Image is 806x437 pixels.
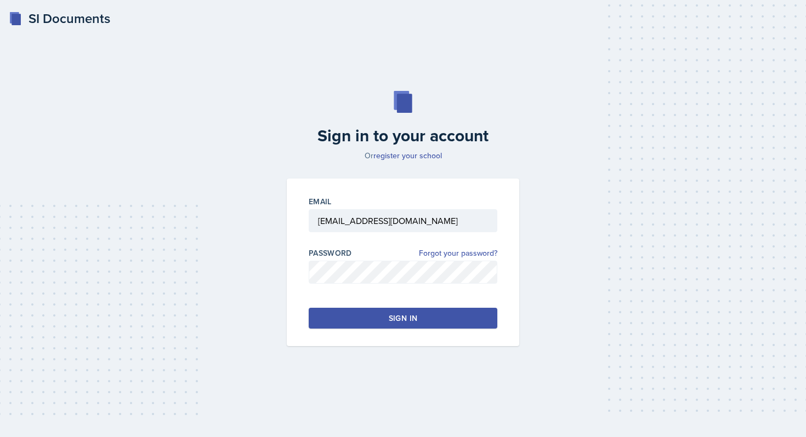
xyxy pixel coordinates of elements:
[280,150,526,161] p: Or
[309,248,352,258] label: Password
[389,313,417,324] div: Sign in
[280,126,526,146] h2: Sign in to your account
[419,248,497,259] a: Forgot your password?
[9,9,110,28] a: SI Documents
[309,196,332,207] label: Email
[309,209,497,232] input: Email
[309,308,497,329] button: Sign in
[373,150,442,161] a: register your school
